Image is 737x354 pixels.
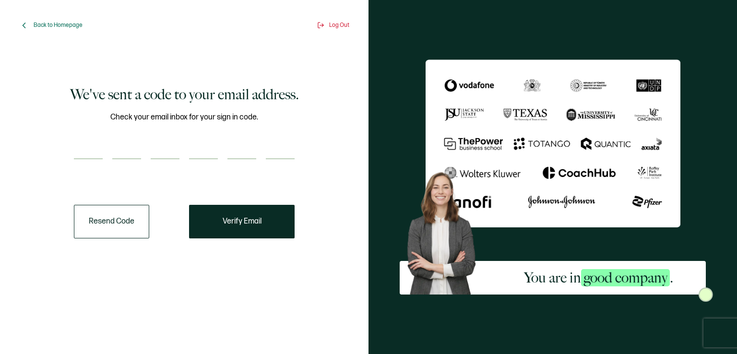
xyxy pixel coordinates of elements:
[34,22,83,29] span: Back to Homepage
[74,205,149,238] button: Resend Code
[581,269,670,286] span: good company
[70,85,299,104] h1: We've sent a code to your email address.
[223,218,262,225] span: Verify Email
[110,111,258,123] span: Check your email inbox for your sign in code.
[189,205,295,238] button: Verify Email
[699,287,713,302] img: Sertifier Signup
[400,166,491,295] img: Sertifier Signup - You are in <span class="strong-h">good company</span>. Hero
[426,59,680,227] img: Sertifier We've sent a code to your email address.
[329,22,349,29] span: Log Out
[524,268,673,287] h2: You are in .
[689,308,737,354] iframe: Chat Widget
